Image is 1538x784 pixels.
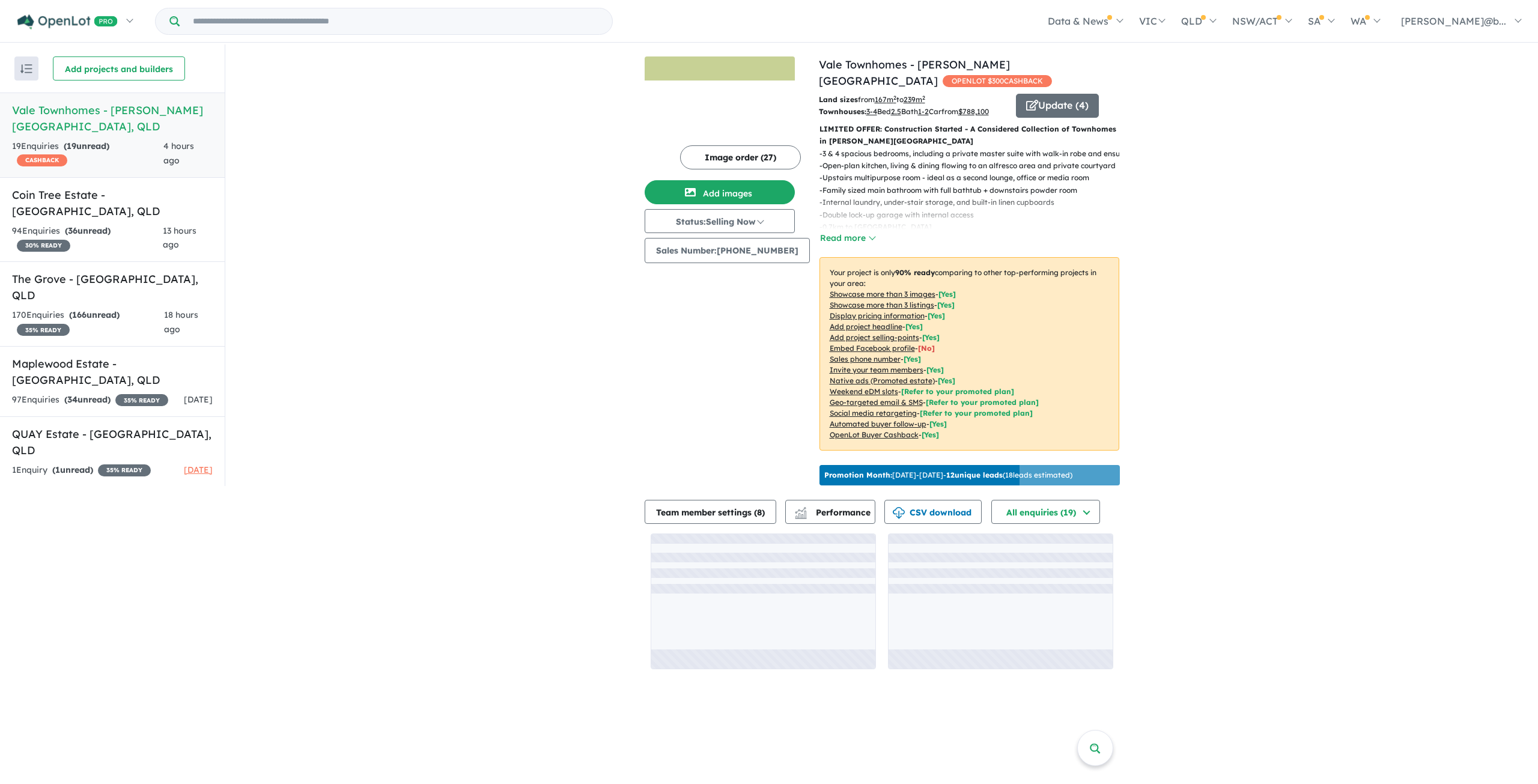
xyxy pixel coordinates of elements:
h5: The Grove - [GEOGRAPHIC_DATA] , QLD [12,271,213,303]
u: 2.5 [891,107,901,116]
b: 12 unique leads [946,470,1003,479]
button: Status:Selling Now [645,209,795,233]
b: Townhouses: [819,107,866,116]
u: Automated buyer follow-up [830,419,926,428]
span: 36 [68,225,78,236]
p: Bed Bath Car from [819,106,1007,118]
span: [ Yes ] [905,322,923,331]
span: [ Yes ] [904,354,921,363]
span: [PERSON_NAME]@b... [1401,15,1506,27]
p: - Open-plan kitchen, living & dining flowing to an alfresco area and private courtyard [819,160,1129,172]
sup: 2 [893,94,896,101]
u: Social media retargeting [830,409,917,418]
img: line-chart.svg [795,507,806,514]
b: Land sizes [819,95,858,104]
span: 13 hours ago [163,225,196,251]
button: CSV download [884,500,982,524]
span: [Yes] [922,430,939,439]
span: to [896,95,925,104]
span: [ Yes ] [926,365,944,374]
button: Add images [645,180,795,204]
u: Showcase more than 3 listings [830,300,934,309]
u: Display pricing information [830,311,925,320]
p: - 3 & 4 spacious bedrooms, including a private master suite with walk-in robe and ensuite [819,148,1129,160]
p: [DATE] - [DATE] - ( 18 leads estimated) [824,470,1072,481]
strong: ( unread) [64,141,109,151]
span: 35 % READY [115,394,168,406]
span: [ Yes ] [937,300,955,309]
span: 1 [55,464,60,475]
strong: ( unread) [69,309,120,320]
span: [Yes] [929,419,947,428]
div: 97 Enquir ies [12,393,168,407]
p: - 0.7km to [GEOGRAPHIC_DATA] [819,221,1129,233]
span: 8 [757,507,762,518]
h5: Coin Tree Estate - [GEOGRAPHIC_DATA] , QLD [12,187,213,219]
sup: 2 [922,94,925,101]
a: Vale Townhomes - [PERSON_NAME][GEOGRAPHIC_DATA] [819,58,1010,88]
strong: ( unread) [64,394,111,405]
div: 94 Enquir ies [12,224,163,253]
h5: QUAY Estate - [GEOGRAPHIC_DATA] , QLD [12,426,213,458]
u: 3-4 [866,107,877,116]
span: [ Yes ] [928,311,945,320]
div: 1 Enquir y [12,463,151,478]
span: [Refer to your promoted plan] [926,398,1039,407]
span: [Yes] [938,376,955,385]
b: 90 % ready [895,268,935,277]
div: 170 Enquir ies [12,308,164,337]
span: [ Yes ] [922,333,940,342]
p: - Upstairs multipurpose room - ideal as a second lounge, office or media room [819,172,1129,184]
span: CASHBACK [17,154,67,166]
h5: Vale Townhomes - [PERSON_NAME][GEOGRAPHIC_DATA] , QLD [12,102,213,135]
u: Add project headline [830,322,902,331]
strong: ( unread) [65,225,111,236]
u: OpenLot Buyer Cashback [830,430,919,439]
u: Showcase more than 3 images [830,290,935,299]
u: Native ads (Promoted estate) [830,376,935,385]
span: 35 % READY [98,464,151,476]
button: Image order (27) [680,145,801,169]
div: 19 Enquir ies [12,139,163,168]
img: sort.svg [20,64,32,73]
img: bar-chart.svg [795,511,807,518]
span: Performance [797,507,871,518]
button: Update (4) [1016,94,1099,118]
u: 167 m [875,95,896,104]
input: Try estate name, suburb, builder or developer [182,8,610,34]
u: 239 m [904,95,925,104]
u: Weekend eDM slots [830,387,898,396]
p: LIMITED OFFER: Construction Started - A Considered Collection of Townhomes in [PERSON_NAME][GEOGR... [819,123,1119,148]
u: Embed Facebook profile [830,344,915,353]
span: [Refer to your promoted plan] [920,409,1033,418]
span: 30 % READY [17,240,70,252]
b: Promotion Month: [824,470,892,479]
button: Team member settings (8) [645,500,776,524]
u: Geo-targeted email & SMS [830,398,923,407]
strong: ( unread) [52,464,93,475]
span: [DATE] [184,394,213,405]
button: All enquiries (19) [991,500,1100,524]
span: 35 % READY [17,324,70,336]
h5: Maplewood Estate - [GEOGRAPHIC_DATA] , QLD [12,356,213,388]
span: 4 hours ago [163,141,194,166]
button: Performance [785,500,875,524]
span: [ Yes ] [938,290,956,299]
span: 18 hours ago [164,309,198,335]
u: Invite your team members [830,365,923,374]
u: $ 788,100 [958,107,989,116]
p: - Double lock-up garage with internal access [819,209,1129,221]
span: [ No ] [918,344,935,353]
span: 166 [72,309,87,320]
u: 1-2 [918,107,929,116]
span: OPENLOT $ 300 CASHBACK [943,75,1052,87]
button: Sales Number:[PHONE_NUMBER] [645,238,810,263]
button: Read more [819,231,876,245]
img: download icon [893,507,905,519]
span: [DATE] [184,464,213,475]
p: - Family sized main bathroom with full bathtub + downstairs powder room [819,184,1129,196]
u: Add project selling-points [830,333,919,342]
button: Add projects and builders [53,56,185,81]
span: 19 [67,141,76,151]
u: Sales phone number [830,354,901,363]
